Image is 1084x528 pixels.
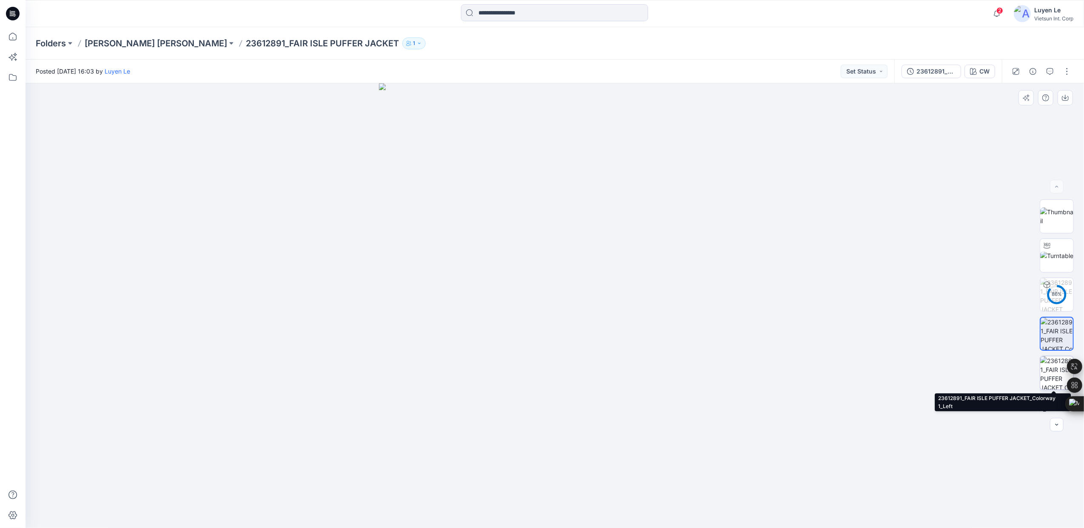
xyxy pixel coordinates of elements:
a: [PERSON_NAME] [PERSON_NAME] [85,37,227,49]
p: 23612891_FAIR ISLE PUFFER JACKET [246,37,399,49]
a: Luyen Le [105,68,130,75]
button: Details [1026,65,1040,78]
div: Luyen Le [1034,5,1073,15]
button: 1 [402,37,426,49]
img: 23612891_FAIR ISLE PUFFER JACKET_Colorway 1_Left [1040,356,1073,389]
img: 23612891_FAIR ISLE PUFFER JACKET Colorway 1 [1040,278,1073,311]
img: avatar [1014,5,1031,22]
div: CW [979,67,990,76]
div: 23612891_FAIR ISLE PUFFER JACKET [916,67,956,76]
span: Posted [DATE] 16:03 by [36,67,130,76]
img: Turntable [1040,251,1073,260]
span: 2 [996,7,1003,14]
img: Thumbnail [1040,207,1073,225]
button: 23612891_FAIR ISLE PUFFER JACKET [902,65,961,78]
a: Folders [36,37,66,49]
div: Vietsun Int. Corp [1034,15,1073,22]
button: CW [965,65,995,78]
p: 1 [413,39,415,48]
img: 23612891_FAIR ISLE PUFFER JACKET_Colorway 1_Front [1041,318,1073,350]
img: 23612891_FAIR ISLE PUFFER JACKET_Colorway 1_Back [1040,395,1073,429]
div: 86 % [1047,291,1067,298]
